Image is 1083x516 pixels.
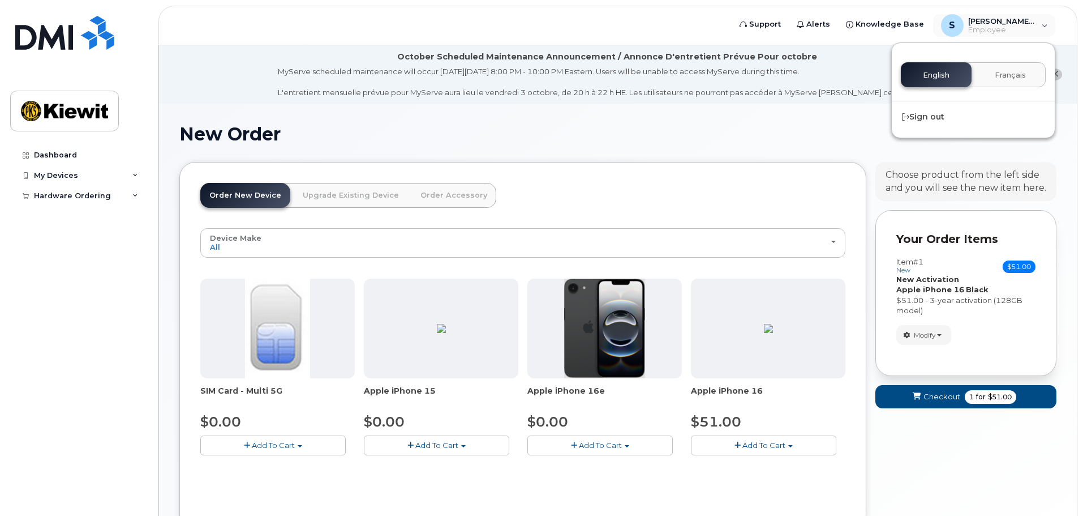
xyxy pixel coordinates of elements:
a: Upgrade Existing Device [294,183,408,208]
button: Add To Cart [200,436,346,455]
button: Add To Cart [364,436,509,455]
span: $0.00 [527,413,568,430]
span: $51.00 [1003,261,1035,273]
div: $51.00 - 3-year activation (128GB model) [896,295,1035,316]
h3: Item [896,258,923,274]
span: 1 [969,392,974,402]
div: Sign out [892,106,1055,127]
strong: New Activation [896,275,959,284]
div: Apple iPhone 16 [691,385,845,408]
span: Add To Cart [579,441,622,450]
span: $51.00 [691,413,741,430]
h1: New Order [179,124,1056,144]
button: Add To Cart [691,436,836,455]
div: Choose product from the left side and you will see the new item here. [886,169,1046,195]
strong: Black [966,285,989,294]
button: Device Make All [200,228,845,258]
a: Order Accessory [411,183,496,208]
div: Apple iPhone 15 [364,385,518,408]
img: 1AD8B381-DE28-42E7-8D9B-FF8D21CC6502.png [764,324,773,333]
button: Checkout 1 for $51.00 [875,385,1056,408]
button: Modify [896,325,951,345]
a: Order New Device [200,183,290,208]
p: Your Order Items [896,231,1035,248]
span: $0.00 [200,413,241,430]
strong: Apple iPhone 16 [896,285,964,294]
span: Checkout [923,391,960,402]
span: Add To Cart [252,441,295,450]
span: Français [995,71,1026,80]
span: for [974,392,988,402]
div: SIM Card - Multi 5G [200,385,355,408]
span: #1 [913,257,923,266]
span: $51.00 [988,392,1012,402]
small: new [896,266,910,274]
span: Add To Cart [415,441,458,450]
span: Add To Cart [742,441,785,450]
span: Device Make [210,233,261,242]
button: Add To Cart [527,436,673,455]
img: iPhone_16e_pic.PNG [564,279,645,378]
iframe: Messenger Launcher [1034,467,1075,508]
span: Modify [914,330,936,340]
div: October Scheduled Maintenance Announcement / Annonce D'entretient Prévue Pour octobre [397,51,817,63]
div: Apple iPhone 16e [527,385,682,408]
span: All [210,242,220,251]
div: MyServe scheduled maintenance will occur [DATE][DATE] 8:00 PM - 10:00 PM Eastern. Users will be u... [278,66,937,98]
span: $0.00 [364,413,405,430]
img: 96FE4D95-2934-46F2-B57A-6FE1B9896579.png [437,324,446,333]
img: 00D627D4-43E9-49B7-A367-2C99342E128C.jpg [245,279,310,378]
